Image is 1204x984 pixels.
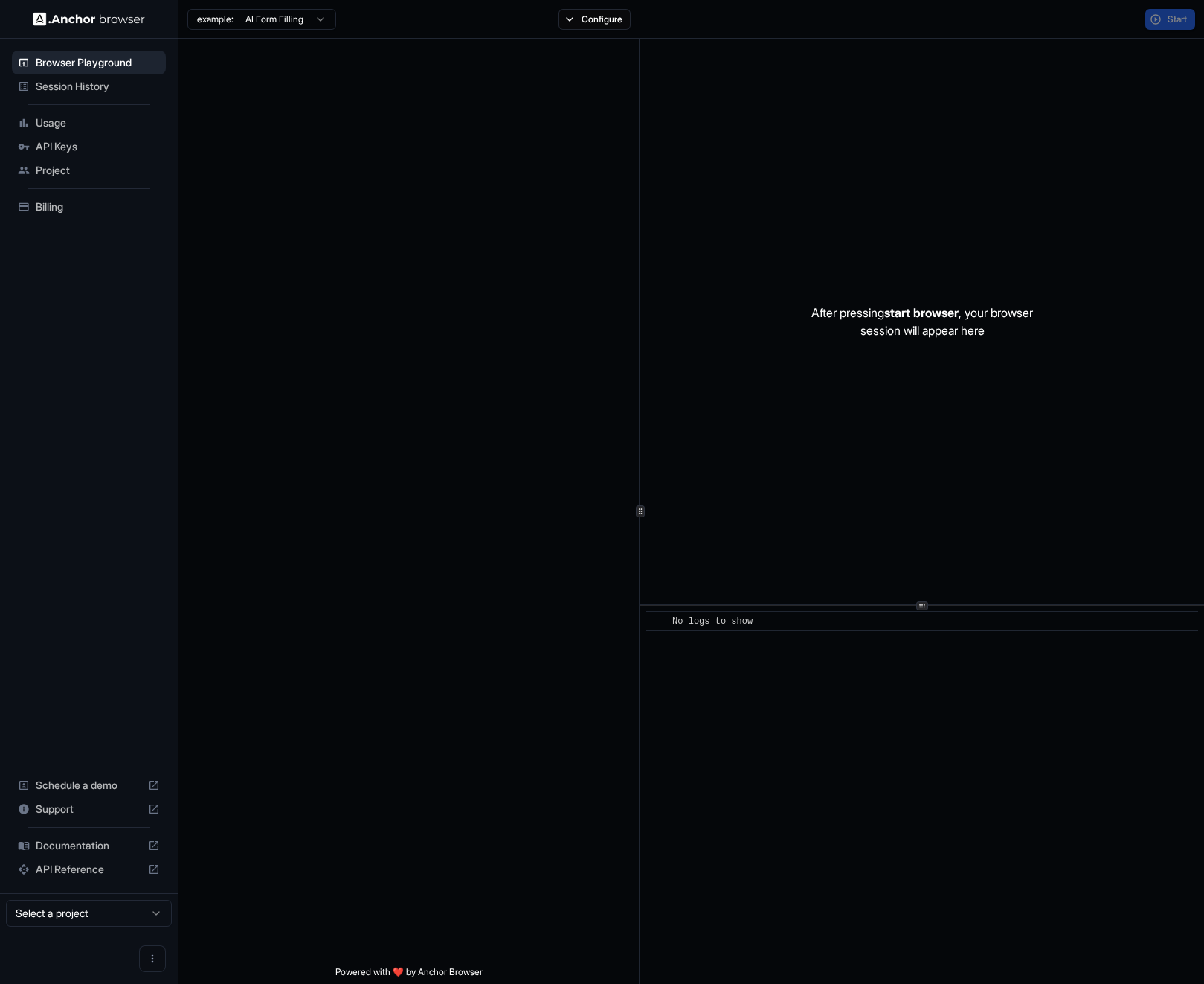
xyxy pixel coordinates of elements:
[36,79,160,94] span: Session History
[36,139,160,154] span: API Keys
[884,305,959,320] span: start browser
[36,862,142,877] span: API Reference
[12,797,166,821] div: Support
[12,111,166,135] div: Usage
[558,9,631,30] button: Configure
[672,616,753,627] span: No logs to show
[36,838,142,853] span: Documentation
[36,115,160,130] span: Usage
[12,51,166,74] div: Browser Playground
[36,778,142,793] span: Schedule a demo
[33,12,145,26] img: Anchor Logo
[12,834,166,857] div: Documentation
[36,802,142,817] span: Support
[335,966,483,984] span: Powered with ❤️ by Anchor Browser
[12,135,166,159] div: API Keys
[36,199,160,214] span: Billing
[12,195,166,219] div: Billing
[811,304,1033,339] p: After pressing , your browser session will appear here
[12,773,166,797] div: Schedule a demo
[654,614,661,629] span: ​
[197,13,234,25] span: example:
[139,945,166,972] button: Open menu
[36,163,160,178] span: Project
[12,857,166,881] div: API Reference
[36,55,160,70] span: Browser Playground
[12,159,166,182] div: Project
[12,74,166,98] div: Session History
